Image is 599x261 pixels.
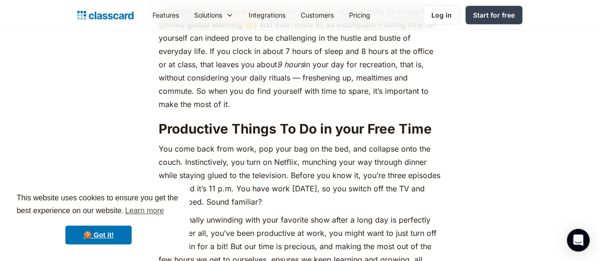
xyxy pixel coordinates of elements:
[159,120,441,137] h2: Productive Things To Do in your Free Time
[145,4,187,26] a: Features
[65,225,132,244] a: dismiss cookie message
[187,4,241,26] div: Solutions
[341,4,378,26] a: Pricing
[241,4,293,26] a: Integrations
[8,183,189,253] div: cookieconsent
[293,4,341,26] a: Customers
[423,5,460,25] a: Log in
[124,204,165,218] a: learn more about cookies
[431,10,452,20] div: Log in
[277,60,304,69] em: 9 hours
[465,6,522,24] a: Start for free
[77,9,134,22] a: home
[194,10,222,20] div: Solutions
[159,5,441,111] p: We really don’t have too much time on our hands. As a society, as a species (thanks global warmin...
[473,10,515,20] div: Start for free
[17,192,180,218] span: This website uses cookies to ensure you get the best experience on our website.
[159,142,441,208] p: You come back from work, pop your bag on the bed, and collapse onto the couch. Instinctively, you...
[567,229,590,252] div: Open Intercom Messenger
